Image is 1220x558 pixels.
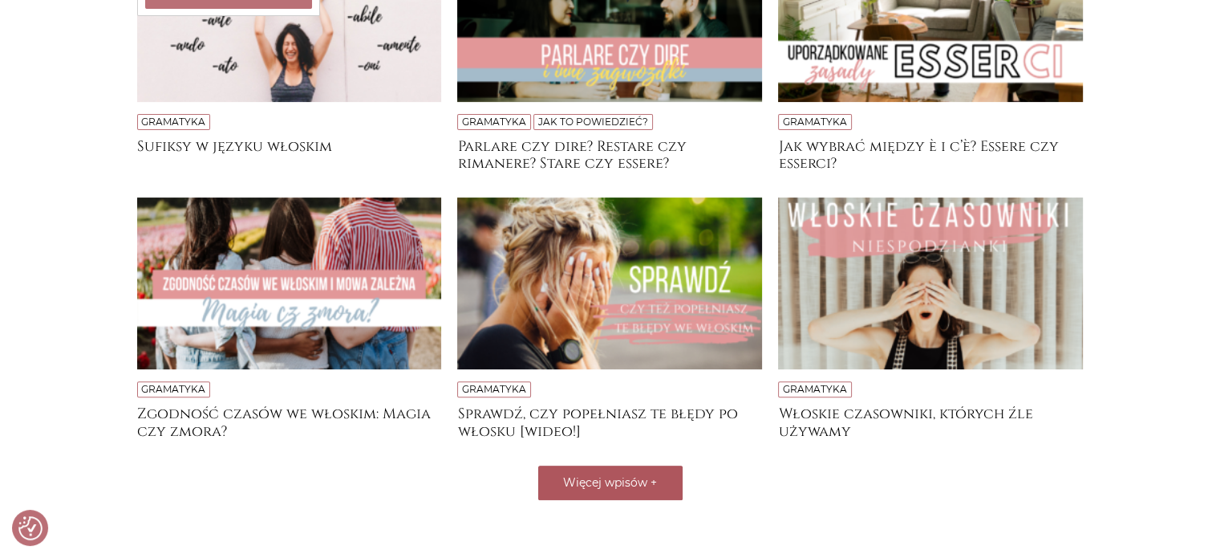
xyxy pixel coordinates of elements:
a: Gramatyka [462,116,526,128]
span: Więcej wpisów [563,475,647,490]
a: Gramatyka [141,116,205,128]
img: Revisit consent button [18,516,43,540]
a: Gramatyka [462,383,526,395]
a: Parlare czy dire? Restare czy rimanere? Stare czy essere? [457,138,762,170]
a: Sprawdź, czy popełniasz te błędy po włosku [wideo!] [457,405,762,438]
button: Więcej wpisów + [538,466,683,500]
a: Gramatyka [783,383,847,395]
a: Gramatyka [783,116,847,128]
a: Zgodność czasów we włoskim: Magia czy zmora? [137,405,442,438]
button: Preferencje co do zgód [18,516,43,540]
a: Jak wybrać między è i c’è? Essere czy esserci? [778,138,1083,170]
a: Włoskie czasowniki, których źle używamy [778,405,1083,438]
a: Jak to powiedzieć? [538,116,648,128]
span: + [651,475,657,490]
a: Gramatyka [141,383,205,395]
a: Sufiksy w języku włoskim [137,138,442,170]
